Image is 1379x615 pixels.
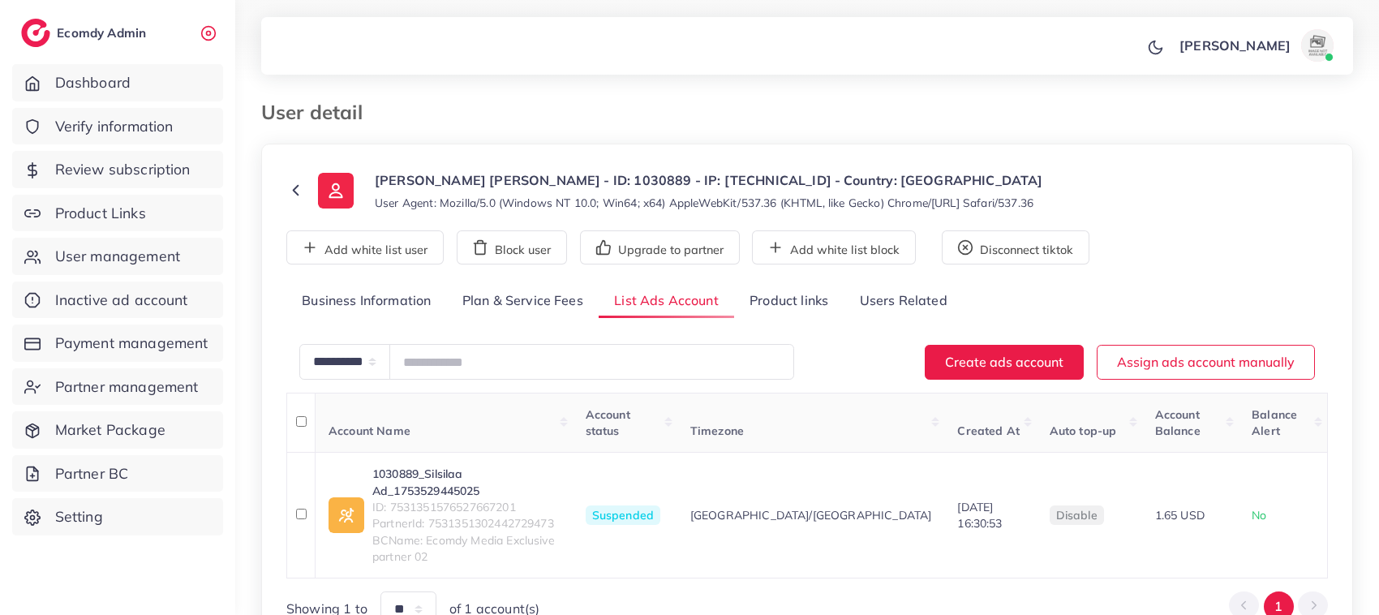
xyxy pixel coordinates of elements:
span: Inactive ad account [55,290,188,311]
span: Review subscription [55,159,191,180]
h2: Ecomdy Admin [57,25,150,41]
span: [DATE] 16:30:53 [957,500,1002,531]
span: Payment management [55,333,208,354]
span: Dashboard [55,72,131,93]
a: logoEcomdy Admin [21,19,150,47]
span: Auto top-up [1050,424,1117,438]
img: ic-ad-info.7fc67b75.svg [329,497,364,533]
span: Balance Alert [1252,407,1297,438]
a: Plan & Service Fees [447,284,599,319]
button: Block user [457,230,567,264]
span: Product Links [55,203,146,224]
a: Partner BC [12,455,223,492]
span: Partner BC [55,463,129,484]
span: disable [1056,508,1098,523]
a: Business Information [286,284,447,319]
button: Create ads account [925,345,1084,380]
span: Account Name [329,424,410,438]
a: Partner management [12,368,223,406]
h3: User detail [261,101,376,124]
p: [PERSON_NAME] [1179,36,1291,55]
img: avatar [1301,29,1334,62]
span: Market Package [55,419,165,441]
span: User management [55,246,180,267]
a: Verify information [12,108,223,145]
span: 1.65 USD [1155,508,1205,523]
button: Add white list block [752,230,916,264]
a: Inactive ad account [12,282,223,319]
a: Payment management [12,325,223,362]
span: Suspended [586,505,660,525]
a: Dashboard [12,64,223,101]
a: 1030889_Silsilaa Ad_1753529445025 [372,466,560,499]
a: User management [12,238,223,275]
button: Disconnect tiktok [942,230,1089,264]
span: ID: 7531351576527667201 [372,499,560,515]
button: Assign ads account manually [1097,345,1315,380]
span: [GEOGRAPHIC_DATA]/[GEOGRAPHIC_DATA] [690,507,932,523]
span: Verify information [55,116,174,137]
a: Product links [734,284,844,319]
a: Product Links [12,195,223,232]
a: Market Package [12,411,223,449]
a: Setting [12,498,223,535]
img: logo [21,19,50,47]
span: No [1252,508,1266,523]
span: Partner management [55,376,199,398]
span: PartnerId: 7531351302442729473 [372,515,560,531]
p: [PERSON_NAME] [PERSON_NAME] - ID: 1030889 - IP: [TECHNICAL_ID] - Country: [GEOGRAPHIC_DATA] [375,170,1043,190]
span: Account status [586,407,630,438]
span: Account Balance [1155,407,1201,438]
span: Timezone [690,424,744,438]
span: Setting [55,506,103,527]
a: Review subscription [12,151,223,188]
a: [PERSON_NAME]avatar [1171,29,1340,62]
button: Upgrade to partner [580,230,740,264]
a: Users Related [844,284,962,319]
a: List Ads Account [599,284,734,319]
span: Created At [957,424,1020,438]
button: Add white list user [286,230,444,264]
small: User Agent: Mozilla/5.0 (Windows NT 10.0; Win64; x64) AppleWebKit/537.36 (KHTML, like Gecko) Chro... [375,195,1033,211]
span: BCName: Ecomdy Media Exclusive partner 02 [372,532,560,566]
img: ic-user-info.36bf1079.svg [318,173,354,209]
